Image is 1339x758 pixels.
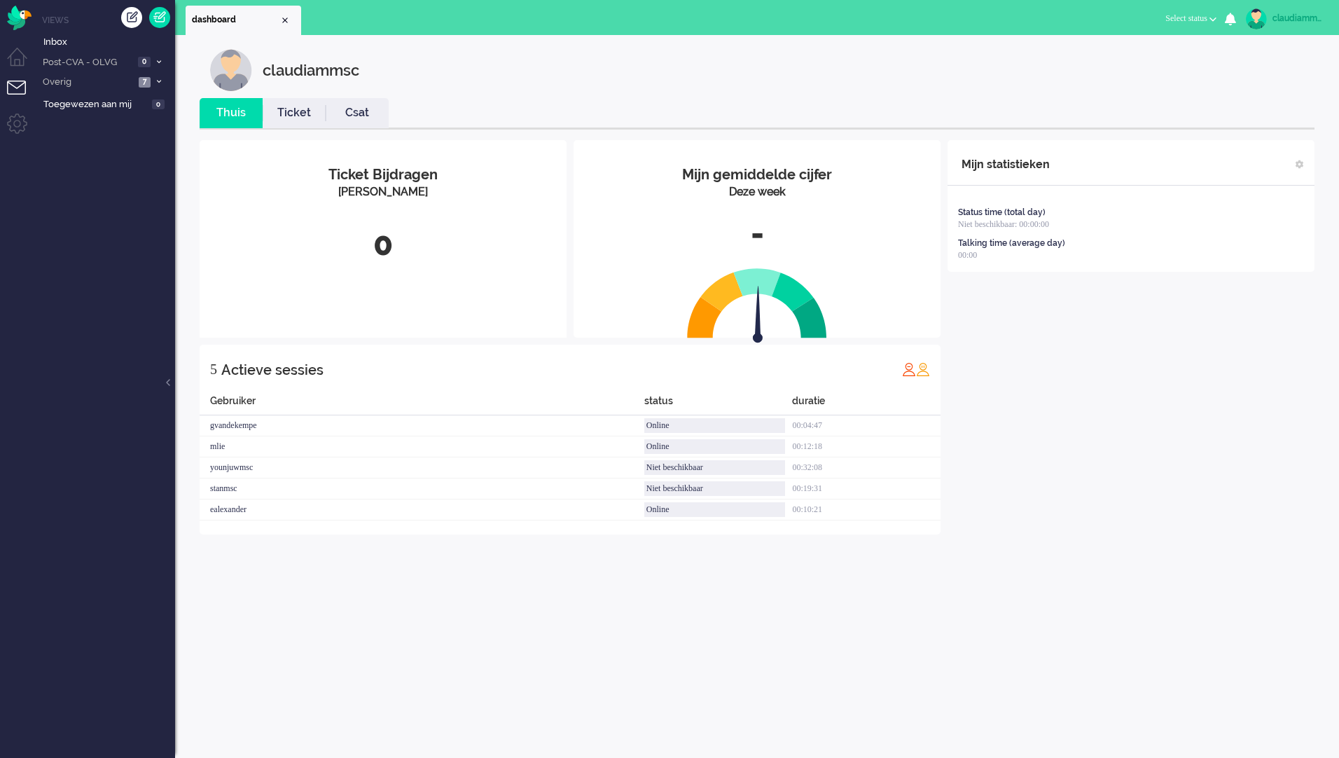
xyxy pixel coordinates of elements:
[41,34,175,49] a: Inbox
[644,502,786,517] div: Online
[43,36,175,49] span: Inbox
[792,457,941,478] div: 00:32:08
[584,165,930,185] div: Mijn gemiddelde cijfer
[152,99,165,110] span: 0
[958,237,1065,249] div: Talking time (average day)
[200,98,263,128] li: Thuis
[41,56,134,69] span: Post-CVA - OLVG
[42,14,175,26] li: Views
[121,7,142,28] div: Creëer ticket
[7,6,32,30] img: flow_omnibird.svg
[1246,8,1267,29] img: avatar
[200,105,263,121] a: Thuis
[200,499,644,521] div: ealexander
[584,211,930,257] div: -
[210,355,217,383] div: 5
[7,9,32,20] a: Omnidesk
[263,98,326,128] li: Ticket
[7,48,39,79] li: Dashboard menu
[210,49,252,91] img: customer.svg
[644,460,786,475] div: Niet beschikbaar
[149,7,170,28] a: Quick Ticket
[279,15,291,26] div: Close tab
[958,250,977,260] span: 00:00
[792,478,941,499] div: 00:19:31
[221,356,324,384] div: Actieve sessies
[792,436,941,457] div: 00:12:18
[958,219,1049,229] span: Niet beschikbaar: 00:00:00
[326,98,389,128] li: Csat
[962,151,1050,179] div: Mijn statistieken
[792,394,941,415] div: duratie
[644,394,793,415] div: status
[1157,4,1225,35] li: Select status
[200,478,644,499] div: stanmsc
[644,418,786,433] div: Online
[263,49,359,91] div: claudiammsc
[326,105,389,121] a: Csat
[1272,11,1325,25] div: claudiammsc
[1157,8,1225,29] button: Select status
[728,286,788,346] img: arrow.svg
[644,481,786,496] div: Niet beschikbaar
[210,221,556,268] div: 0
[687,268,827,338] img: semi_circle.svg
[958,207,1046,219] div: Status time (total day)
[186,6,301,35] li: Dashboard
[1243,8,1325,29] a: claudiammsc
[263,105,326,121] a: Ticket
[916,362,930,376] img: profile_orange.svg
[210,165,556,185] div: Ticket Bijdragen
[200,457,644,478] div: younjuwmsc
[139,77,151,88] span: 7
[792,415,941,436] div: 00:04:47
[644,439,786,454] div: Online
[200,436,644,457] div: mlie
[584,184,930,200] div: Deze week
[192,14,279,26] span: dashboard
[1165,13,1207,23] span: Select status
[43,98,148,111] span: Toegewezen aan mij
[7,113,39,145] li: Admin menu
[41,96,175,111] a: Toegewezen aan mij 0
[138,57,151,67] span: 0
[200,415,644,436] div: gvandekempe
[902,362,916,376] img: profile_red.svg
[792,499,941,521] div: 00:10:21
[7,81,39,112] li: Tickets menu
[210,184,556,200] div: [PERSON_NAME]
[200,394,644,415] div: Gebruiker
[41,76,134,89] span: Overig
